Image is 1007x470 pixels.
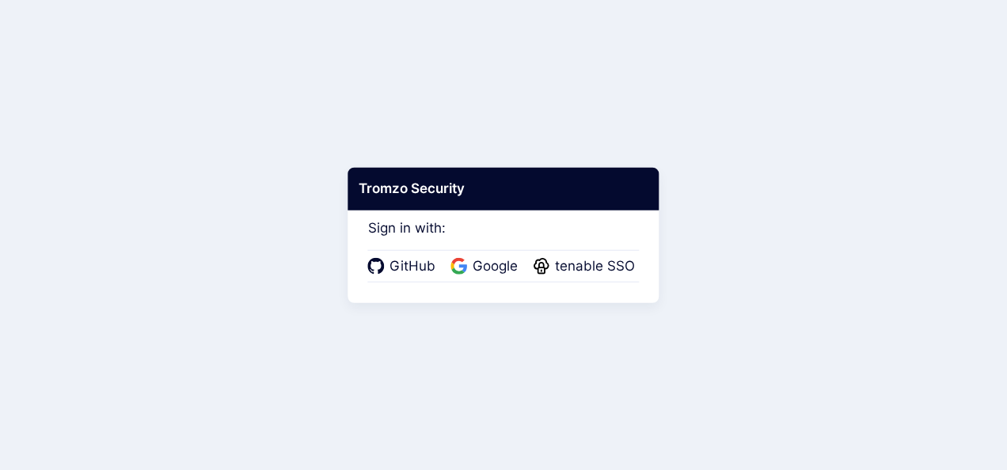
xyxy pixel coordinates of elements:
[468,256,522,277] span: Google
[368,256,440,277] a: GitHub
[348,168,659,210] div: Tromzo Security
[550,256,640,277] span: tenable SSO
[368,199,640,282] div: Sign in with:
[534,256,640,277] a: tenable SSO
[385,256,440,277] span: GitHub
[451,256,522,277] a: Google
